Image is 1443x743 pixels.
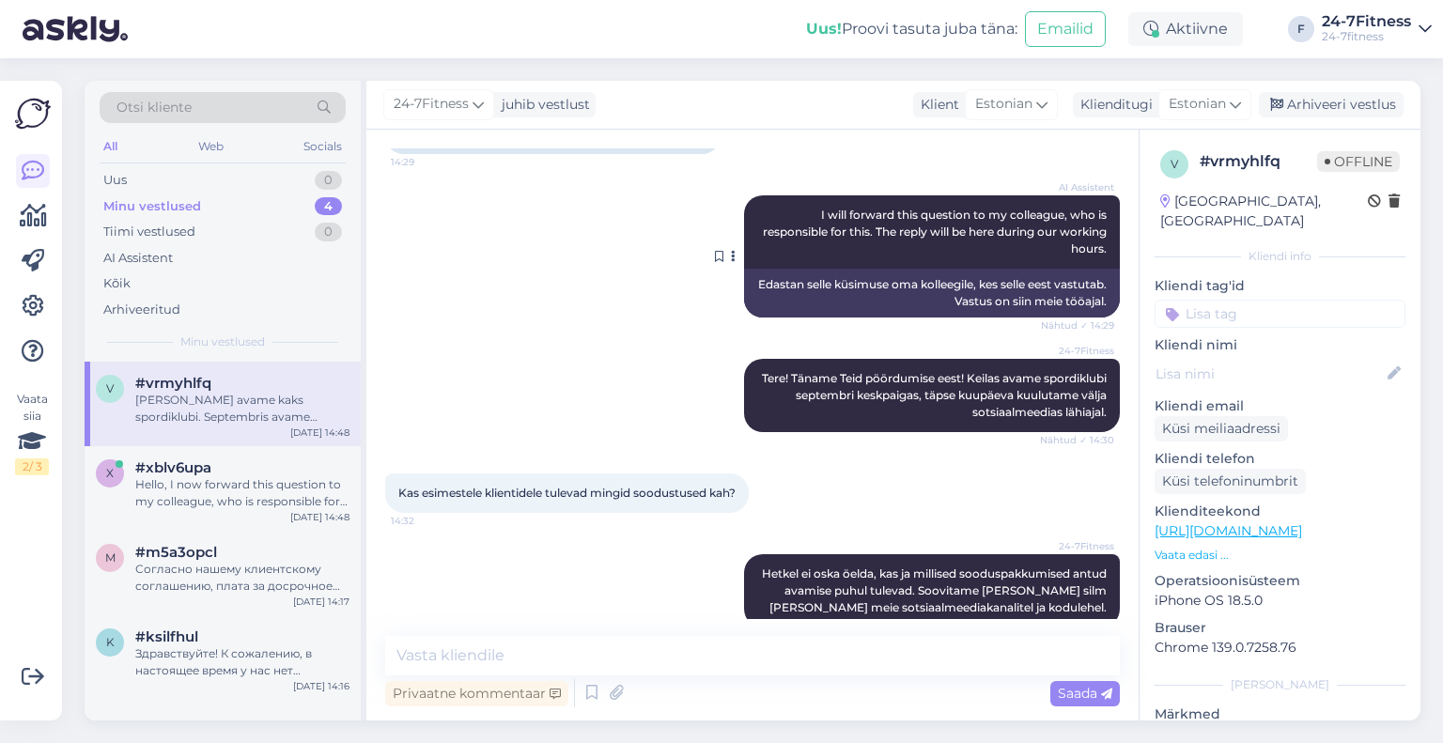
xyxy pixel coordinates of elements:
[15,96,51,132] img: Askly Logo
[1155,547,1405,564] p: Vaata edasi ...
[103,274,131,293] div: Kõik
[15,458,49,475] div: 2 / 3
[1155,638,1405,658] p: Chrome 139.0.7258.76
[1044,539,1114,553] span: 24-7Fitness
[398,486,736,500] span: Kas esimestele klientidele tulevad mingid soodustused kah?
[1160,192,1368,231] div: [GEOGRAPHIC_DATA], [GEOGRAPHIC_DATA]
[1322,14,1432,44] a: 24-7Fitness24-7fitness
[1288,16,1314,42] div: F
[103,171,127,190] div: Uus
[806,18,1017,40] div: Proovi tasuta juba täna:
[105,550,116,565] span: m
[1155,591,1405,611] p: iPhone OS 18.5.0
[106,466,114,480] span: x
[1155,704,1405,724] p: Märkmed
[744,269,1120,317] div: Edastan selle küsimuse oma kolleegile, kes selle eest vastutab. Vastus on siin meie tööajal.
[135,392,349,426] div: [PERSON_NAME] avame kaks spordiklubi. Septembris avame spordiklubi aadressil [STREET_ADDRESS]. Te...
[103,301,180,319] div: Arhiveeritud
[806,20,842,38] b: Uus!
[135,645,349,679] div: Здравствуйте! К сожалению, в настоящее время у нас нет информации о сроках завершения ремонтных р...
[385,681,568,706] div: Privaatne kommentaar
[1128,12,1243,46] div: Aktiivne
[1155,416,1288,441] div: Küsi meiliaadressi
[135,561,349,595] div: Согласно нашему клиентскому соглашению, плата за досрочное расторжение договора составляет сумму ...
[1155,469,1306,494] div: Küsi telefoninumbrit
[1040,433,1114,447] span: Nähtud ✓ 14:30
[135,459,211,476] span: #xblv6upa
[293,595,349,609] div: [DATE] 14:17
[290,426,349,440] div: [DATE] 14:48
[103,223,195,241] div: Tiimi vestlused
[15,391,49,475] div: Vaata siia
[106,381,114,395] span: v
[1155,300,1405,328] input: Lisa tag
[293,679,349,693] div: [DATE] 14:16
[1073,95,1153,115] div: Klienditugi
[290,510,349,524] div: [DATE] 14:48
[135,628,198,645] span: #ksilfhul
[135,476,349,510] div: Hello, I now forward this question to my colleague, who is responsible for this. The reply will b...
[391,514,461,528] span: 14:32
[1155,248,1405,265] div: Kliendi info
[1155,449,1405,469] p: Kliendi telefon
[1169,94,1226,115] span: Estonian
[1155,335,1405,355] p: Kliendi nimi
[1317,151,1400,172] span: Offline
[1058,685,1112,702] span: Saada
[1155,396,1405,416] p: Kliendi email
[1322,14,1411,29] div: 24-7Fitness
[135,544,217,561] span: #m5a3opcl
[494,95,590,115] div: juhib vestlust
[1041,318,1114,333] span: Nähtud ✓ 14:29
[100,134,121,159] div: All
[1155,502,1405,521] p: Klienditeekond
[1322,29,1411,44] div: 24-7fitness
[103,197,201,216] div: Minu vestlused
[1025,11,1106,47] button: Emailid
[1259,92,1404,117] div: Arhiveeri vestlus
[1155,276,1405,296] p: Kliendi tag'id
[315,171,342,190] div: 0
[194,134,227,159] div: Web
[1044,344,1114,358] span: 24-7Fitness
[315,197,342,216] div: 4
[394,94,469,115] span: 24-7Fitness
[1156,364,1384,384] input: Lisa nimi
[1155,618,1405,638] p: Brauser
[1155,676,1405,693] div: [PERSON_NAME]
[116,98,192,117] span: Otsi kliente
[180,333,265,350] span: Minu vestlused
[762,566,1109,614] span: Hetkel ei oska öelda, kas ja millised sooduspakkumised antud avamise puhul tulevad. Soovitame [PE...
[763,208,1109,255] span: I will forward this question to my colleague, who is responsible for this. The reply will be here...
[975,94,1032,115] span: Estonian
[1155,571,1405,591] p: Operatsioonisüsteem
[315,223,342,241] div: 0
[913,95,959,115] div: Klient
[1200,150,1317,173] div: # vrmyhlfq
[135,375,211,392] span: #vrmyhlfq
[103,249,173,268] div: AI Assistent
[106,635,115,649] span: k
[1044,180,1114,194] span: AI Assistent
[300,134,346,159] div: Socials
[1155,522,1302,539] a: [URL][DOMAIN_NAME]
[1171,157,1178,171] span: v
[762,371,1109,419] span: Tere! Täname Teid pöördumise eest! Keilas avame spordiklubi septembri keskpaigas, täpse kuupäeva ...
[391,155,461,169] span: 14:29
